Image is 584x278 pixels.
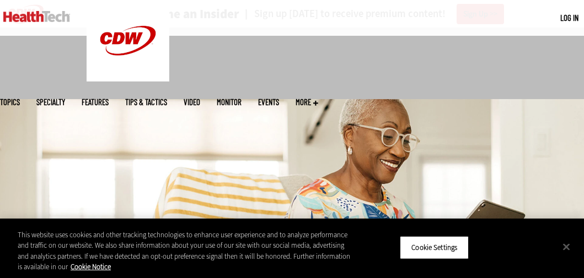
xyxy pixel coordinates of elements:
img: Home [3,11,70,22]
a: Video [184,98,200,106]
span: More [296,98,318,106]
a: Tips & Tactics [125,98,167,106]
div: This website uses cookies and other tracking technologies to enhance user experience and to analy... [18,230,350,272]
button: Cookie Settings [400,236,469,259]
button: Close [554,235,578,259]
a: MonITor [217,98,242,106]
a: Log in [560,13,578,23]
a: Features [82,98,109,106]
span: Specialty [36,98,65,106]
div: User menu [560,12,578,24]
a: More information about your privacy [71,262,111,271]
a: Events [258,98,279,106]
a: CDW [87,73,169,84]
